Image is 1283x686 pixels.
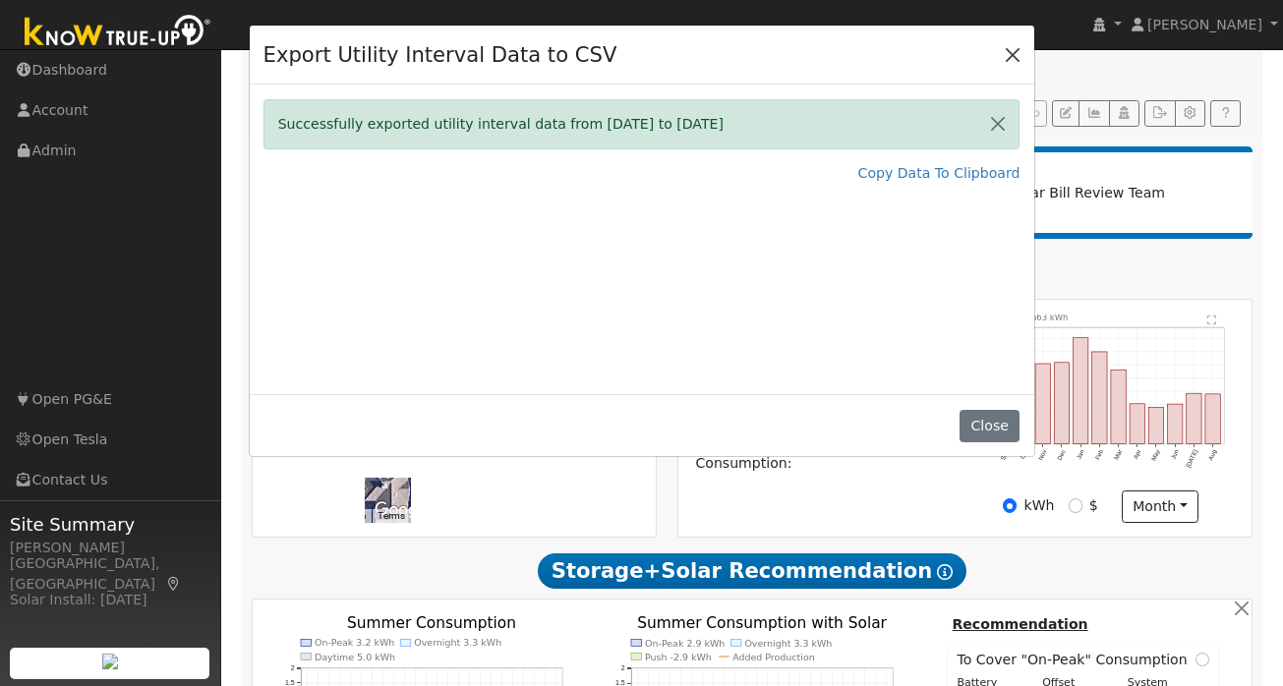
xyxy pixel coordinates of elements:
[977,100,1019,148] button: Close
[999,40,1026,68] button: Close
[263,39,617,71] h4: Export Utility Interval Data to CSV
[263,99,1021,149] div: Successfully exported utility interval data from [DATE] to [DATE]
[858,163,1021,184] a: Copy Data To Clipboard
[960,410,1020,443] button: Close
